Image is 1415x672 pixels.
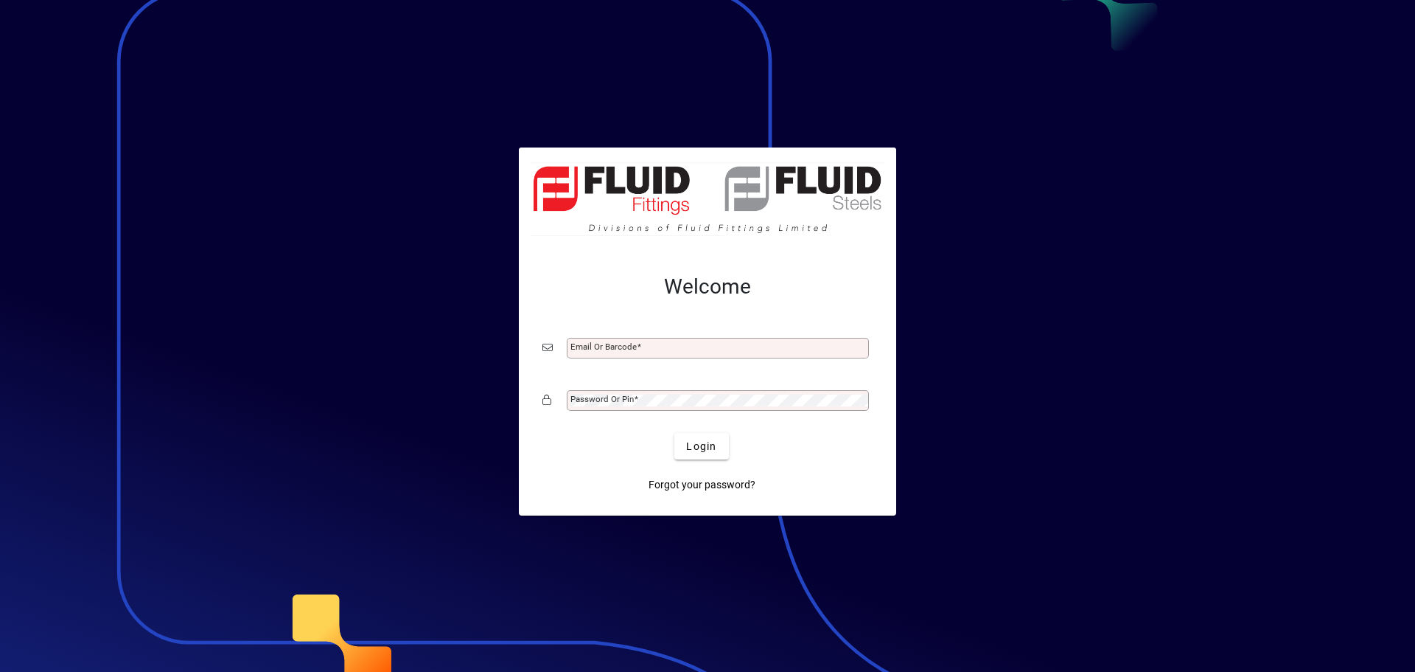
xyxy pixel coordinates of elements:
mat-label: Email or Barcode [570,342,637,352]
mat-label: Password or Pin [570,394,634,404]
a: Forgot your password? [643,471,761,498]
span: Forgot your password? [649,477,755,493]
span: Login [686,439,716,454]
button: Login [674,433,728,460]
h2: Welcome [542,274,873,299]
